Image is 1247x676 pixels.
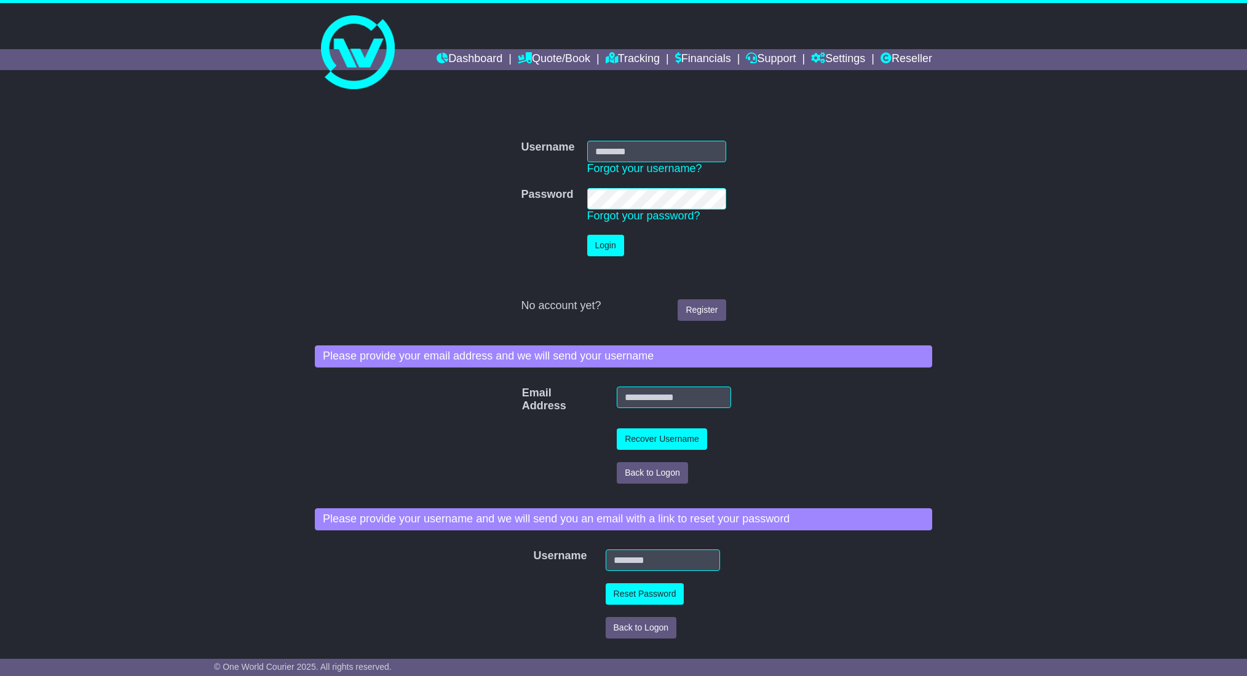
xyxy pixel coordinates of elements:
[606,583,684,605] button: Reset Password
[675,49,731,70] a: Financials
[587,162,702,175] a: Forgot your username?
[437,49,502,70] a: Dashboard
[527,549,544,563] label: Username
[518,49,590,70] a: Quote/Book
[617,462,688,484] button: Back to Logon
[587,210,700,222] a: Forgot your password?
[521,188,573,202] label: Password
[881,49,932,70] a: Reseller
[587,235,624,256] button: Login
[214,662,392,672] span: © One World Courier 2025. All rights reserved.
[516,387,538,413] label: Email Address
[606,617,677,639] button: Back to Logon
[746,49,796,70] a: Support
[606,49,660,70] a: Tracking
[315,508,932,530] div: Please provide your username and we will send you an email with a link to reset your password
[617,428,707,450] button: Recover Username
[678,299,726,321] a: Register
[315,345,932,367] div: Please provide your email address and we will send your username
[521,299,726,313] div: No account yet?
[811,49,865,70] a: Settings
[521,141,574,154] label: Username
